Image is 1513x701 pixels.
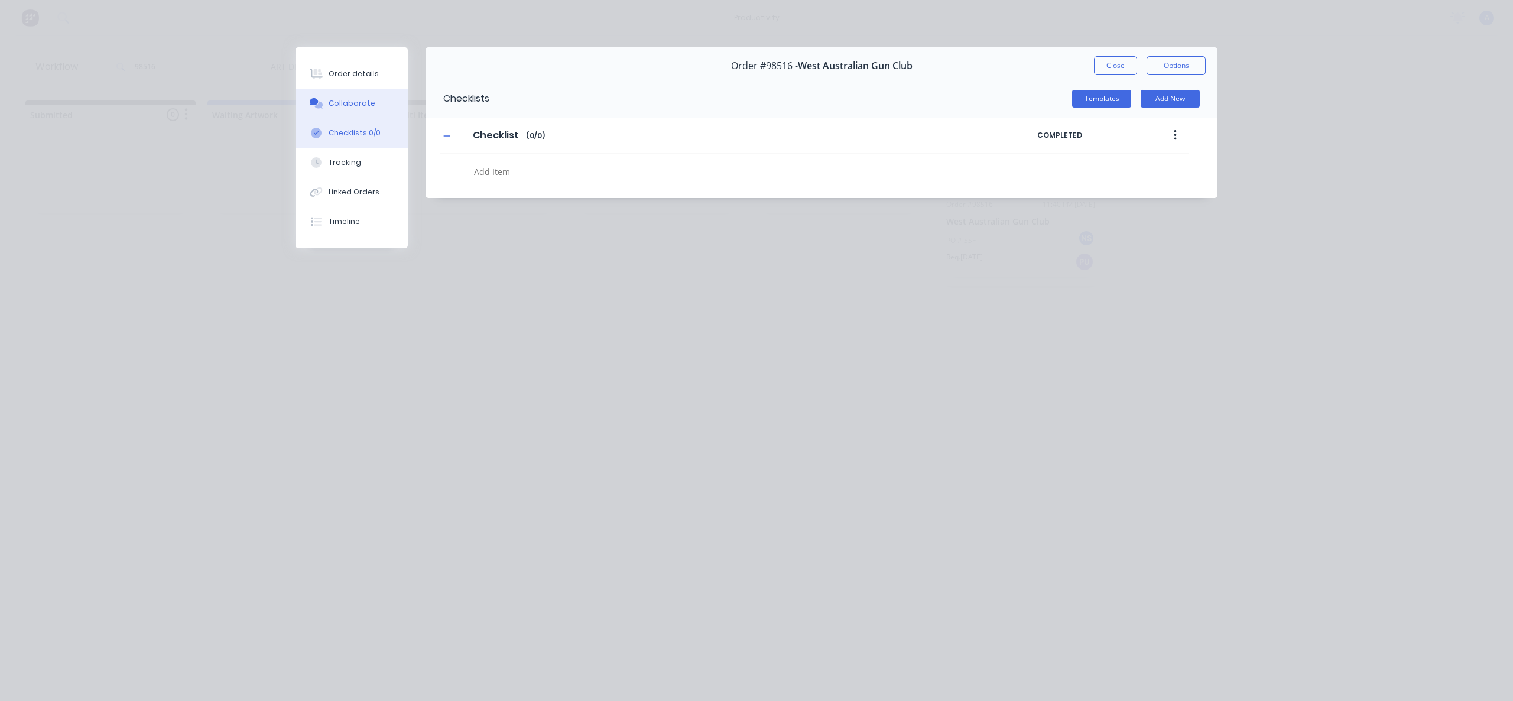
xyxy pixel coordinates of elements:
[329,157,361,168] div: Tracking
[296,148,408,177] button: Tracking
[296,118,408,148] button: Checklists 0/0
[296,59,408,89] button: Order details
[798,60,913,72] span: West Australian Gun Club
[731,60,798,72] span: Order #98516 -
[1037,130,1138,141] span: COMPLETED
[1147,56,1206,75] button: Options
[466,126,526,144] input: Enter Checklist name
[426,80,489,118] div: Checklists
[329,128,381,138] div: Checklists 0/0
[296,207,408,236] button: Timeline
[329,216,360,227] div: Timeline
[296,89,408,118] button: Collaborate
[329,187,379,197] div: Linked Orders
[329,98,375,109] div: Collaborate
[1141,90,1200,108] button: Add New
[296,177,408,207] button: Linked Orders
[1072,90,1131,108] button: Templates
[1094,56,1137,75] button: Close
[329,69,379,79] div: Order details
[526,131,545,141] span: ( 0 / 0 )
